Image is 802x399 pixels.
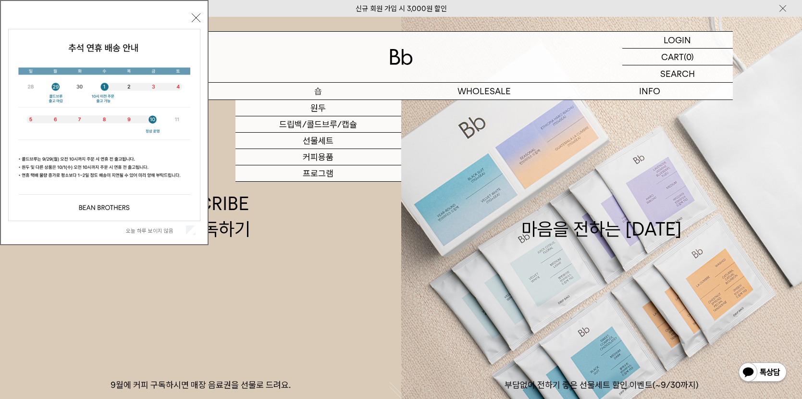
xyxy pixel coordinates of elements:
[235,149,401,165] a: 커피용품
[9,29,200,221] img: 5e4d662c6b1424087153c0055ceb1a13_140731.jpg
[622,32,733,49] a: LOGIN
[390,49,413,65] img: 로고
[521,191,682,242] div: 마음을 전하는 [DATE]
[661,49,684,65] p: CART
[192,13,200,22] button: 닫기
[356,4,447,13] a: 신규 회원 가입 시 3,000원 할인
[126,227,184,234] label: 오늘 하루 보이지 않음
[235,165,401,182] a: 프로그램
[567,83,733,100] p: INFO
[684,49,694,65] p: (0)
[664,32,691,48] p: LOGIN
[235,83,401,100] a: 숍
[622,49,733,65] a: CART (0)
[401,83,567,100] p: WHOLESALE
[235,100,401,116] a: 원두
[235,133,401,149] a: 선물세트
[660,65,695,82] p: SEARCH
[235,116,401,133] a: 드립백/콜드브루/캡슐
[738,362,788,385] img: 카카오톡 채널 1:1 채팅 버튼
